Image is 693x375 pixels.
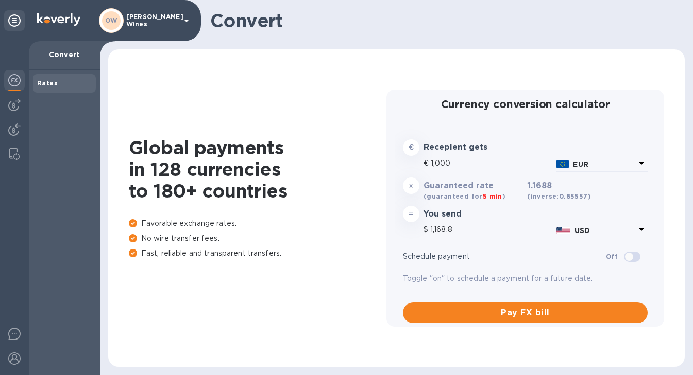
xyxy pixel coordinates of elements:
span: 5 min [483,192,502,200]
div: x [403,177,419,194]
h2: Currency conversion calculator [403,98,648,111]
b: (guaranteed for ) [424,192,505,200]
div: Unpin categories [4,10,25,31]
div: € [424,156,431,171]
p: No wire transfer fees. [129,233,386,244]
p: Convert [37,49,92,60]
p: Schedule payment [403,251,606,262]
strong: € [409,143,414,151]
input: Amount [431,156,553,171]
input: Amount [430,222,553,238]
h3: 1.1688 [527,181,591,202]
h1: Convert [210,10,677,31]
div: = [403,206,419,222]
h3: Recepient gets [424,142,523,152]
p: [PERSON_NAME] Wines [126,13,178,28]
p: Toggle "on" to schedule a payment for a future date. [403,273,648,284]
img: USD [556,227,570,234]
h3: You send [424,209,523,219]
b: Rates [37,79,58,87]
p: Favorable exchange rates. [129,218,386,229]
img: Logo [37,13,80,26]
button: Pay FX bill [403,302,648,323]
img: Foreign exchange [8,74,21,86]
b: Off [606,253,618,260]
p: Fast, reliable and transparent transfers. [129,248,386,259]
h3: Guaranteed rate [424,181,523,191]
b: EUR [573,160,588,168]
div: $ [424,222,430,238]
h1: Global payments in 128 currencies to 180+ countries [129,137,386,202]
b: OW [105,16,117,24]
b: (inverse: 0.85557 ) [527,192,591,200]
b: USD [574,226,590,235]
span: Pay FX bill [411,307,640,319]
